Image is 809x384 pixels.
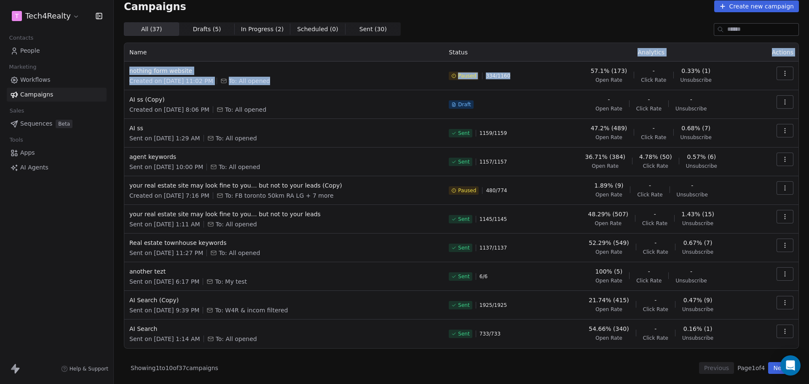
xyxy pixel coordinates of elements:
[595,191,622,198] span: Open Rate
[6,105,28,117] span: Sales
[480,330,501,337] span: 733 / 733
[129,325,439,333] span: AI Search
[444,43,549,62] th: Status
[241,25,284,34] span: In Progress ( 2 )
[10,9,81,23] button: TTech4Realty
[682,306,713,313] span: Unsubscribe
[5,32,37,44] span: Contacts
[219,249,260,257] span: To: All opened
[129,296,439,304] span: AI Search (Copy)
[458,244,469,251] span: Sent
[129,277,199,286] span: Sent on [DATE] 6:17 PM
[486,73,510,79] span: 334 / 1160
[215,277,247,286] span: To: My test
[129,306,199,314] span: Sent on [DATE] 9:39 PM
[588,210,628,218] span: 48.29% (507)
[591,124,627,132] span: 47.2% (489)
[129,191,209,200] span: Created on [DATE] 7:16 PM
[129,220,200,228] span: Sent on [DATE] 1:11 AM
[682,220,713,227] span: Unsubscribe
[714,0,799,12] button: Create new campaign
[61,365,108,372] a: Help & Support
[595,105,622,112] span: Open Rate
[592,163,619,169] span: Open Rate
[589,296,629,304] span: 21.74% (415)
[682,249,713,255] span: Unsubscribe
[653,124,655,132] span: -
[225,105,266,114] span: To: All opened
[129,134,200,142] span: Sent on [DATE] 1:29 AM
[458,187,476,194] span: Paused
[595,181,624,190] span: 1.89% (9)
[129,267,439,276] span: another tezt
[458,158,469,165] span: Sent
[20,163,48,172] span: AI Agents
[7,44,107,58] a: People
[480,244,507,251] span: 1137 / 1137
[6,134,27,146] span: Tools
[131,364,218,372] span: Showing 1 to 10 of 37 campaigns
[680,77,712,83] span: Unsubscribe
[458,216,469,223] span: Sent
[641,77,666,83] span: Click Rate
[643,163,668,169] span: Click Rate
[124,43,444,62] th: Name
[129,153,439,161] span: agent keywords
[56,120,72,128] span: Beta
[595,77,622,83] span: Open Rate
[595,220,621,227] span: Open Rate
[654,325,656,333] span: -
[7,73,107,87] a: Workflows
[458,273,469,280] span: Sent
[7,88,107,102] a: Campaigns
[653,67,655,75] span: -
[193,25,221,34] span: Drafts ( 5 )
[648,267,650,276] span: -
[642,220,667,227] span: Click Rate
[768,362,792,374] button: Next
[20,119,52,128] span: Sequences
[20,46,40,55] span: People
[589,325,629,333] span: 54.66% (340)
[636,277,662,284] span: Click Rate
[225,191,334,200] span: To: FB toronto 50km RA LG + 7 more
[585,153,625,161] span: 36.71% (384)
[654,239,656,247] span: -
[641,134,666,141] span: Click Rate
[124,0,186,12] span: Campaigns
[129,210,439,218] span: your real estate site may look fine to you… but not to your leads
[780,355,801,376] div: Open Intercom Messenger
[675,105,707,112] span: Unsubscribe
[683,239,713,247] span: 0.67% (7)
[608,95,610,104] span: -
[129,77,213,85] span: Created on [DATE] 11:02 PM
[595,267,622,276] span: 100% (5)
[649,181,651,190] span: -
[5,61,40,73] span: Marketing
[687,153,716,161] span: 0.57% (6)
[25,11,71,21] span: Tech4Realty
[216,335,257,343] span: To: All opened
[686,163,717,169] span: Unsubscribe
[20,75,51,84] span: Workflows
[480,158,507,165] span: 1157 / 1157
[486,187,507,194] span: 480 / 774
[219,163,260,171] span: To: All opened
[683,325,713,333] span: 0.16% (1)
[753,43,798,62] th: Actions
[458,101,471,108] span: Draft
[639,153,672,161] span: 4.78% (50)
[595,335,622,341] span: Open Rate
[458,302,469,309] span: Sent
[682,335,713,341] span: Unsubscribe
[549,43,753,62] th: Analytics
[7,117,107,131] a: SequencesBeta
[737,364,765,372] span: Page 1 of 4
[589,239,629,247] span: 52.29% (549)
[677,191,708,198] span: Unsubscribe
[129,124,439,132] span: AI ss
[229,77,270,85] span: To: All opened
[675,277,707,284] span: Unsubscribe
[680,134,712,141] span: Unsubscribe
[699,362,734,374] button: Previous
